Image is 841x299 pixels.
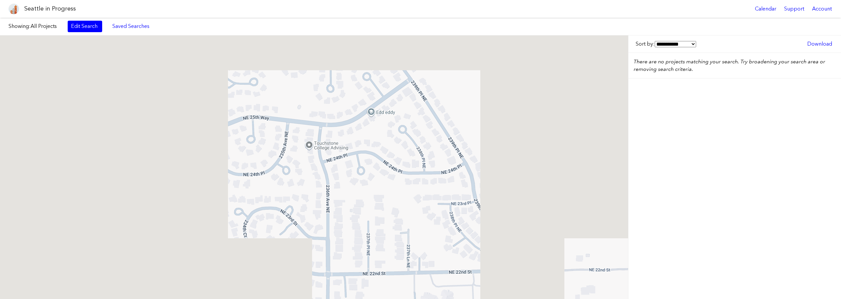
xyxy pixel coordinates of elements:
select: Sort by: [655,41,696,47]
span: All Projects [31,23,57,29]
a: Download [804,38,835,50]
a: Saved Searches [109,21,153,32]
a: Edit Search [68,21,102,32]
label: Showing: [9,23,61,30]
img: favicon-96x96.png [9,4,19,14]
h1: Seattle in Progress [24,5,76,13]
label: Sort by: [636,40,696,48]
